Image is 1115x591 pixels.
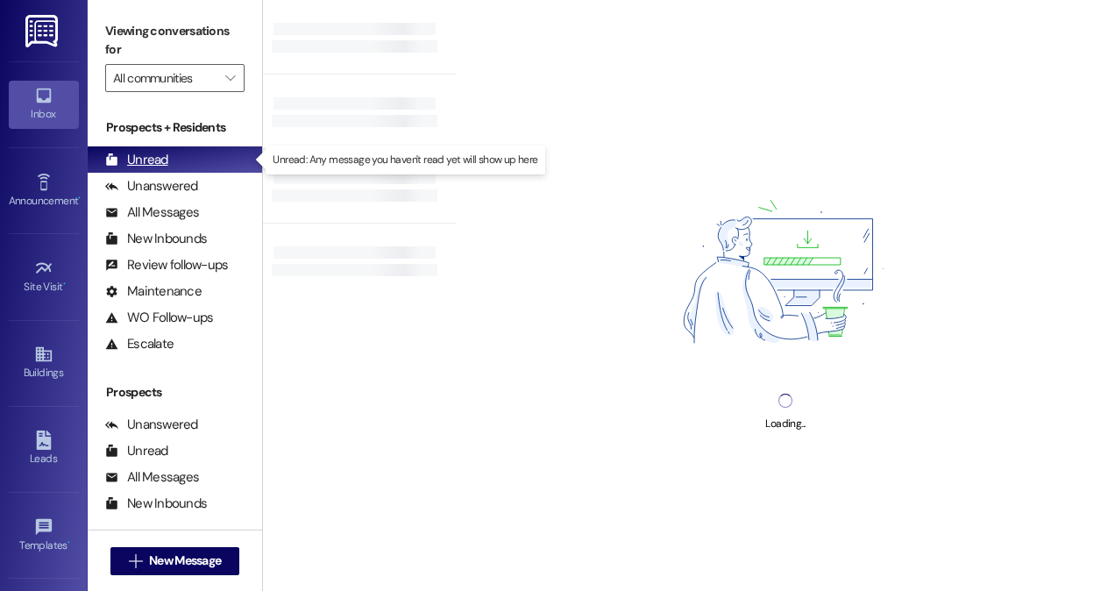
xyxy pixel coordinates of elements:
div: Loading... [765,415,805,433]
span: • [67,537,70,549]
div: All Messages [105,203,199,222]
div: Maintenance [105,282,202,301]
a: Site Visit • [9,253,79,301]
p: Unread: Any message you haven't read yet will show up here [273,153,537,167]
img: ResiDesk Logo [25,15,61,47]
div: New Inbounds [105,495,207,513]
div: Escalate [105,335,174,353]
div: WO Follow-ups [105,309,213,327]
div: Unread [105,151,168,169]
a: Inbox [9,81,79,128]
div: New Inbounds [105,230,207,248]
div: All Messages [105,468,199,487]
div: Review follow-ups [105,256,228,274]
button: New Message [110,547,240,575]
a: Buildings [9,339,79,387]
div: Unanswered [105,416,198,434]
i:  [129,554,142,568]
span: New Message [149,552,221,570]
input: All communities [113,64,217,92]
span: • [78,192,81,204]
a: Templates • [9,512,79,559]
div: Unanswered [105,177,198,196]
span: • [63,278,66,290]
label: Viewing conversations for [105,18,245,64]
div: Unread [105,442,168,460]
div: Prospects [88,383,262,402]
i:  [225,71,235,85]
a: Leads [9,425,79,473]
div: Prospects + Residents [88,118,262,137]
